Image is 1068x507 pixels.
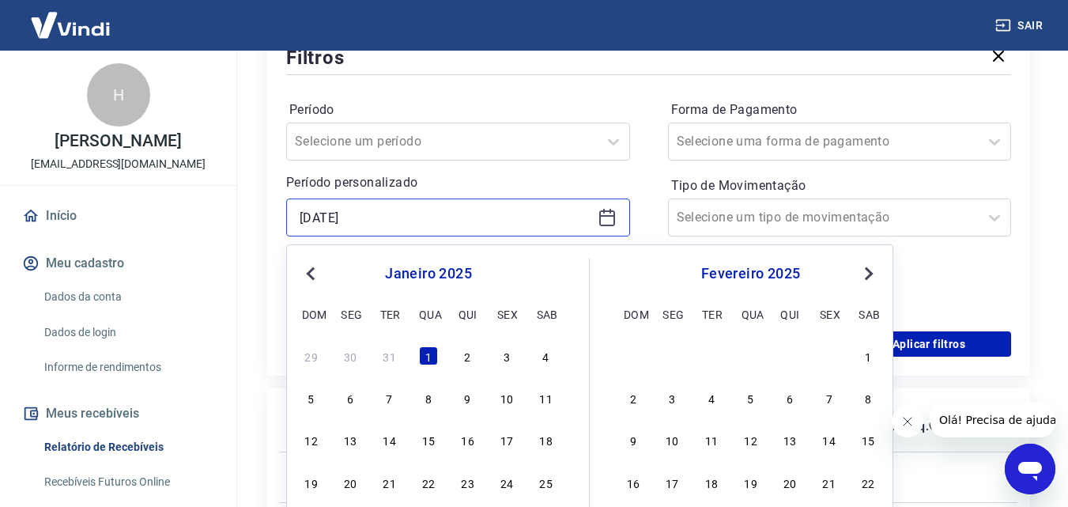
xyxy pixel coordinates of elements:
[302,346,321,365] div: Choose domingo, 29 de dezembro de 2024
[820,473,839,492] div: Choose sexta-feira, 21 de fevereiro de 2025
[380,305,399,323] div: ter
[289,100,627,119] label: Período
[662,430,681,449] div: Choose segunda-feira, 10 de fevereiro de 2025
[341,473,360,492] div: Choose segunda-feira, 20 de janeiro de 2025
[87,63,150,127] div: H
[9,11,133,24] span: Olá! Precisa de ajuda?
[38,351,217,384] a: Informe de rendimentos
[742,473,760,492] div: Choose quarta-feira, 19 de fevereiro de 2025
[859,346,877,365] div: Choose sábado, 1 de fevereiro de 2025
[742,430,760,449] div: Choose quarta-feira, 12 de fevereiro de 2025
[859,473,877,492] div: Choose sábado, 22 de fevereiro de 2025
[621,264,880,283] div: fevereiro 2025
[459,346,477,365] div: Choose quinta-feira, 2 de janeiro de 2025
[702,473,721,492] div: Choose terça-feira, 18 de fevereiro de 2025
[847,331,1011,357] button: Aplicar filtros
[537,388,556,407] div: Choose sábado, 11 de janeiro de 2025
[38,281,217,313] a: Dados da conta
[19,1,122,49] img: Vindi
[702,430,721,449] div: Choose terça-feira, 11 de fevereiro de 2025
[537,305,556,323] div: sab
[380,473,399,492] div: Choose terça-feira, 21 de janeiro de 2025
[820,346,839,365] div: Choose sexta-feira, 31 de janeiro de 2025
[624,346,643,365] div: Choose domingo, 26 de janeiro de 2025
[742,305,760,323] div: qua
[780,430,799,449] div: Choose quinta-feira, 13 de fevereiro de 2025
[702,388,721,407] div: Choose terça-feira, 4 de fevereiro de 2025
[286,45,345,70] h5: Filtros
[662,473,681,492] div: Choose segunda-feira, 17 de fevereiro de 2025
[300,264,557,283] div: janeiro 2025
[780,346,799,365] div: Choose quinta-feira, 30 de janeiro de 2025
[624,388,643,407] div: Choose domingo, 2 de fevereiro de 2025
[820,305,839,323] div: sex
[671,176,1009,195] label: Tipo de Movimentação
[820,430,839,449] div: Choose sexta-feira, 14 de fevereiro de 2025
[497,346,516,365] div: Choose sexta-feira, 3 de janeiro de 2025
[497,305,516,323] div: sex
[662,388,681,407] div: Choose segunda-feira, 3 de fevereiro de 2025
[459,305,477,323] div: qui
[419,430,438,449] div: Choose quarta-feira, 15 de janeiro de 2025
[38,316,217,349] a: Dados de login
[302,473,321,492] div: Choose domingo, 19 de janeiro de 2025
[19,396,217,431] button: Meus recebíveis
[537,346,556,365] div: Choose sábado, 4 de janeiro de 2025
[624,305,643,323] div: dom
[419,346,438,365] div: Choose quarta-feira, 1 de janeiro de 2025
[302,388,321,407] div: Choose domingo, 5 de janeiro de 2025
[38,466,217,498] a: Recebíveis Futuros Online
[671,100,1009,119] label: Forma de Pagamento
[930,403,1055,437] iframe: Mensagem da empresa
[341,305,360,323] div: seg
[662,346,681,365] div: Choose segunda-feira, 27 de janeiro de 2025
[702,346,721,365] div: Choose terça-feira, 28 de janeiro de 2025
[419,473,438,492] div: Choose quarta-feira, 22 de janeiro de 2025
[992,11,1049,40] button: Sair
[341,346,360,365] div: Choose segunda-feira, 30 de dezembro de 2024
[820,388,839,407] div: Choose sexta-feira, 7 de fevereiro de 2025
[19,246,217,281] button: Meu cadastro
[19,199,217,233] a: Início
[286,173,630,192] p: Período personalizado
[742,346,760,365] div: Choose quarta-feira, 29 de janeiro de 2025
[662,305,681,323] div: seg
[31,156,206,172] p: [EMAIL_ADDRESS][DOMAIN_NAME]
[537,473,556,492] div: Choose sábado, 25 de janeiro de 2025
[859,388,877,407] div: Choose sábado, 8 de fevereiro de 2025
[780,305,799,323] div: qui
[301,264,320,283] button: Previous Month
[459,388,477,407] div: Choose quinta-feira, 9 de janeiro de 2025
[300,206,591,229] input: Data inicial
[859,264,878,283] button: Next Month
[38,431,217,463] a: Relatório de Recebíveis
[780,473,799,492] div: Choose quinta-feira, 20 de fevereiro de 2025
[537,430,556,449] div: Choose sábado, 18 de janeiro de 2025
[1005,444,1055,494] iframe: Botão para abrir a janela de mensagens
[419,305,438,323] div: qua
[497,388,516,407] div: Choose sexta-feira, 10 de janeiro de 2025
[497,430,516,449] div: Choose sexta-feira, 17 de janeiro de 2025
[380,388,399,407] div: Choose terça-feira, 7 de janeiro de 2025
[624,473,643,492] div: Choose domingo, 16 de fevereiro de 2025
[742,388,760,407] div: Choose quarta-feira, 5 de fevereiro de 2025
[892,406,923,437] iframe: Fechar mensagem
[624,430,643,449] div: Choose domingo, 9 de fevereiro de 2025
[341,388,360,407] div: Choose segunda-feira, 6 de janeiro de 2025
[419,388,438,407] div: Choose quarta-feira, 8 de janeiro de 2025
[459,430,477,449] div: Choose quinta-feira, 16 de janeiro de 2025
[380,346,399,365] div: Choose terça-feira, 31 de dezembro de 2024
[380,430,399,449] div: Choose terça-feira, 14 de janeiro de 2025
[497,473,516,492] div: Choose sexta-feira, 24 de janeiro de 2025
[859,305,877,323] div: sab
[302,305,321,323] div: dom
[859,430,877,449] div: Choose sábado, 15 de fevereiro de 2025
[302,430,321,449] div: Choose domingo, 12 de janeiro de 2025
[459,473,477,492] div: Choose quinta-feira, 23 de janeiro de 2025
[55,133,181,149] p: [PERSON_NAME]
[780,388,799,407] div: Choose quinta-feira, 6 de fevereiro de 2025
[341,430,360,449] div: Choose segunda-feira, 13 de janeiro de 2025
[702,305,721,323] div: ter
